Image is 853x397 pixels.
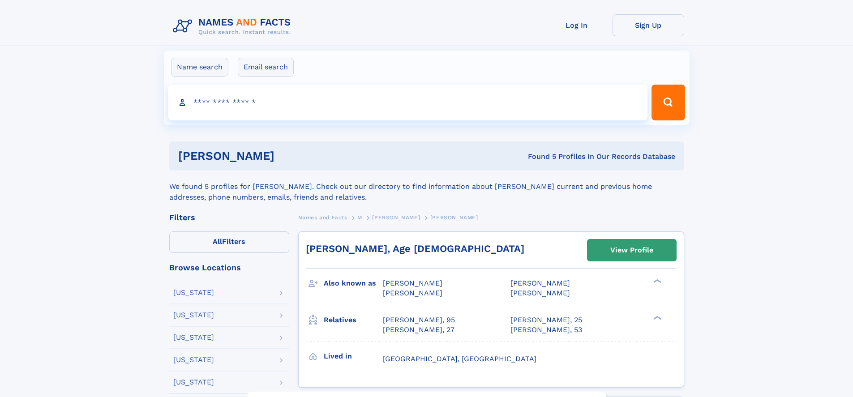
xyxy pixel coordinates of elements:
span: [PERSON_NAME] [430,214,478,221]
h3: Lived in [324,349,383,364]
label: Filters [169,231,289,253]
a: View Profile [587,239,676,261]
div: [US_STATE] [173,312,214,319]
div: ❯ [651,278,662,284]
div: We found 5 profiles for [PERSON_NAME]. Check out our directory to find information about [PERSON_... [169,171,684,203]
a: [PERSON_NAME], 95 [383,315,455,325]
div: View Profile [610,240,653,260]
div: [US_STATE] [173,379,214,386]
div: Found 5 Profiles In Our Records Database [401,152,675,162]
span: All [213,237,222,246]
div: [US_STATE] [173,289,214,296]
label: Name search [171,58,228,77]
a: [PERSON_NAME], 53 [510,325,582,335]
h1: [PERSON_NAME] [178,150,401,162]
a: [PERSON_NAME], 27 [383,325,454,335]
a: Names and Facts [298,212,347,223]
div: [US_STATE] [173,334,214,341]
label: Email search [238,58,294,77]
span: [GEOGRAPHIC_DATA], [GEOGRAPHIC_DATA] [383,354,536,363]
div: Filters [169,213,289,222]
div: ❯ [651,315,662,320]
a: [PERSON_NAME], 25 [510,315,582,325]
span: [PERSON_NAME] [372,214,420,221]
a: [PERSON_NAME] [372,212,420,223]
a: M [357,212,362,223]
span: [PERSON_NAME] [383,289,442,297]
h3: Also known as [324,276,383,291]
a: Log In [541,14,613,36]
h3: Relatives [324,312,383,328]
span: [PERSON_NAME] [383,279,442,287]
span: [PERSON_NAME] [510,279,570,287]
img: Logo Names and Facts [169,14,298,38]
input: search input [168,85,648,120]
a: [PERSON_NAME], Age [DEMOGRAPHIC_DATA] [306,243,524,254]
div: Browse Locations [169,264,289,272]
button: Search Button [652,85,685,120]
div: [US_STATE] [173,356,214,363]
a: Sign Up [613,14,684,36]
span: M [357,214,362,221]
span: [PERSON_NAME] [510,289,570,297]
